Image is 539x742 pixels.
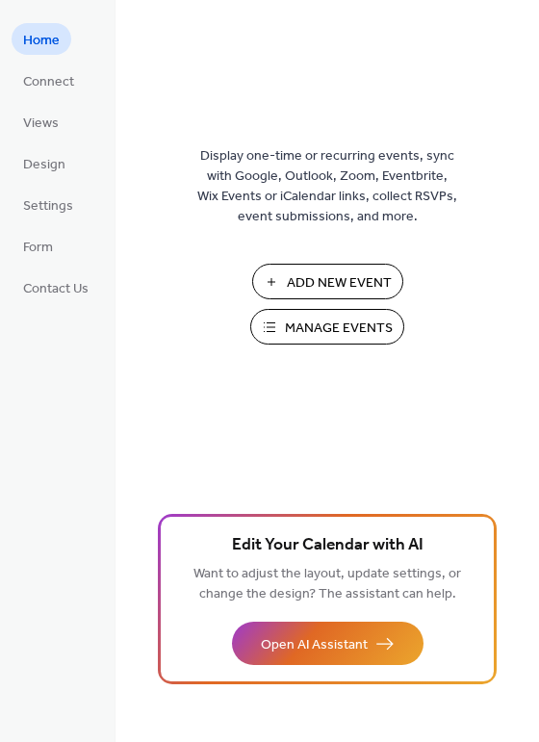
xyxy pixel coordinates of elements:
span: Home [23,31,60,51]
span: Settings [23,196,73,217]
a: Home [12,23,71,55]
span: Add New Event [287,273,392,294]
span: Contact Us [23,279,89,299]
span: Open AI Assistant [261,635,368,655]
span: Edit Your Calendar with AI [232,532,423,559]
a: Form [12,230,64,262]
span: Form [23,238,53,258]
span: Views [23,114,59,134]
button: Manage Events [250,309,404,345]
span: Want to adjust the layout, update settings, or change the design? The assistant can help. [193,561,461,607]
button: Add New Event [252,264,403,299]
span: Connect [23,72,74,92]
a: Views [12,106,70,138]
span: Display one-time or recurring events, sync with Google, Outlook, Zoom, Eventbrite, Wix Events or ... [197,146,457,227]
a: Contact Us [12,271,100,303]
a: Design [12,147,77,179]
a: Settings [12,189,85,220]
a: Connect [12,64,86,96]
button: Open AI Assistant [232,622,423,665]
span: Manage Events [285,319,393,339]
span: Design [23,155,65,175]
